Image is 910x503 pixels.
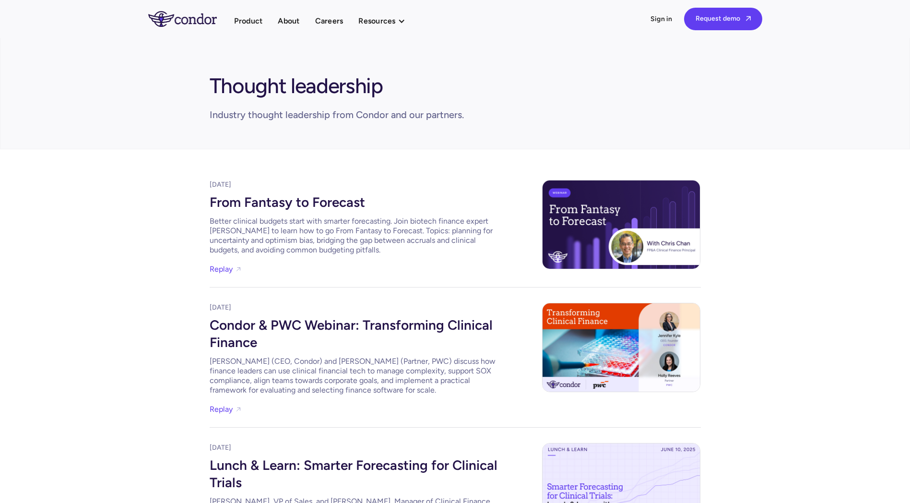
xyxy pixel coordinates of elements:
[210,216,497,255] div: Better clinical budgets start with smarter forecasting. Join biotech finance expert [PERSON_NAME]...
[358,14,395,27] div: Resources
[210,443,497,453] div: [DATE]
[210,180,497,190] div: [DATE]
[210,190,497,213] div: From Fantasy to Forecast
[315,14,343,27] a: Careers
[210,312,497,353] div: Condor & PWC Webinar: Transforming Clinical Finance
[210,403,233,416] a: Replay
[210,357,497,395] div: [PERSON_NAME] (CEO, Condor) and [PERSON_NAME] (Partner, PWC) discuss how finance leaders can use ...
[746,15,751,22] span: 
[210,263,233,275] a: Replay
[148,11,234,26] a: home
[650,14,673,24] a: Sign in
[210,190,497,255] a: From Fantasy to ForecastBetter clinical budgets start with smarter forecasting. Join biotech fina...
[210,453,497,493] div: Lunch & Learn: Smarter Forecasting for Clinical Trials
[278,14,299,27] a: About
[210,312,497,395] a: Condor & PWC Webinar: Transforming Clinical Finance[PERSON_NAME] (CEO, Condor) and [PERSON_NAME] ...
[210,303,497,312] div: [DATE]
[684,8,762,30] a: Request demo
[358,14,414,27] div: Resources
[210,69,383,99] h1: Thought leadership
[210,108,464,121] div: Industry thought leadership from Condor and our partners.
[234,14,263,27] a: Product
